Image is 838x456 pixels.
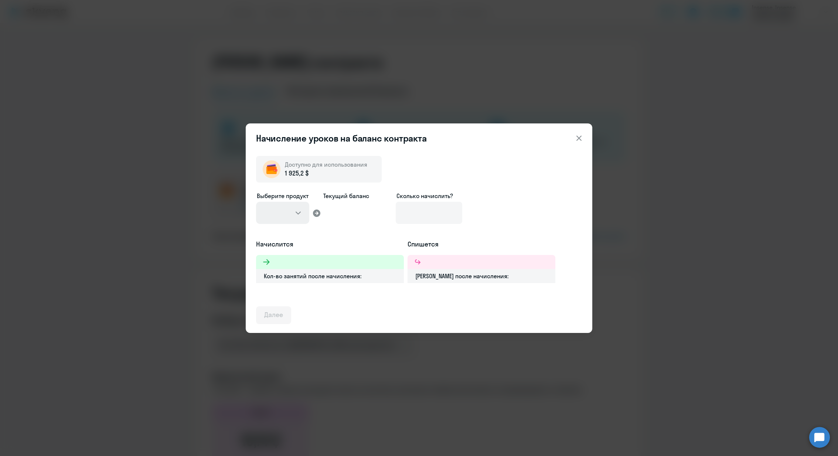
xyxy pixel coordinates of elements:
div: Кол-во занятий после начисления: [256,269,404,283]
h5: Начислится [256,239,404,249]
span: Доступно для использования [285,161,367,168]
div: Далее [264,310,283,320]
h5: Спишется [408,239,555,249]
span: Текущий баланс [323,191,390,200]
img: wallet-circle.png [263,160,280,178]
header: Начисление уроков на баланс контракта [246,132,592,144]
span: Сколько начислить? [396,192,453,200]
button: Далее [256,306,291,324]
span: 1 925,2 $ [285,169,309,178]
div: [PERSON_NAME] после начисления: [408,269,555,283]
span: Выберите продукт [257,192,309,200]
